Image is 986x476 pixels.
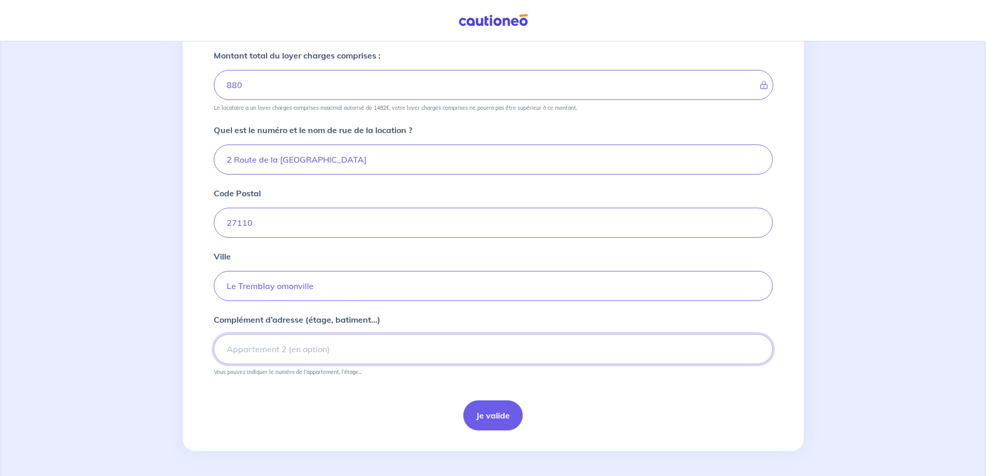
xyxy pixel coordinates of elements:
[214,187,261,199] p: Code Postal
[214,208,773,238] input: Ex: 59000
[214,145,773,175] input: Ex: 165 avenue de Bretagne
[214,368,362,376] p: Vous pouvez indiquer le numéro de l’appartement, l’étage...
[214,124,412,136] p: Quel est le numéro et le nom de rue de la location ?
[214,250,231,263] p: Ville
[454,14,532,27] img: Cautioneo
[214,49,380,62] p: Montant total du loyer charges comprises :
[463,400,523,430] button: Je valide
[214,104,577,111] p: Le locataire a un loyer charges comprises maximal autorisé de 1482€, votre loyer charges comprise...
[214,271,773,301] input: Ex: Lille
[214,313,380,326] p: Complément d’adresse (étage, batiment...)
[214,334,773,364] input: Appartement 2 (en option)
